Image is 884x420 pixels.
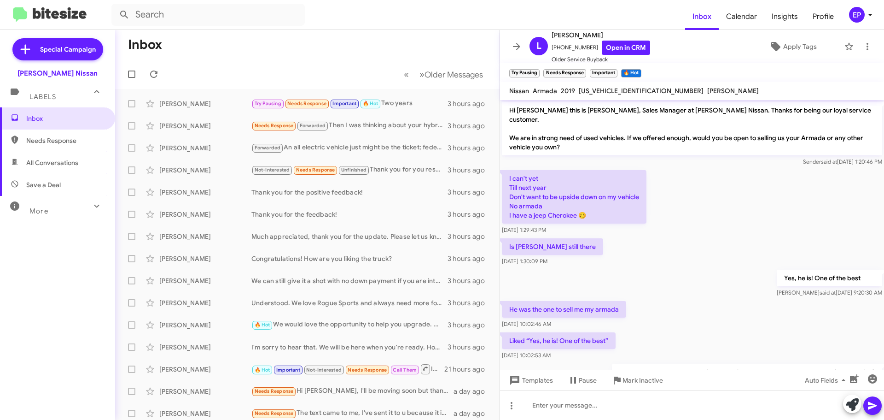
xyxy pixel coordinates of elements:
span: Inbox [26,114,105,123]
small: Needs Response [543,69,586,77]
small: Try Pausing [509,69,540,77]
span: said at [820,289,836,296]
div: 3 hours ago [448,143,492,153]
span: Templates [507,372,553,389]
button: Auto Fields [797,372,856,389]
span: [DATE] 10:02:46 AM [502,320,551,327]
span: Try Pausing [255,101,281,106]
div: [PERSON_NAME] [159,121,251,130]
span: Needs Response [287,101,326,106]
div: [PERSON_NAME] [159,232,251,241]
div: 3 hours ago [448,121,492,130]
span: [PERSON_NAME] [552,30,650,41]
div: 3 hours ago [448,99,492,108]
small: Important [590,69,617,77]
span: Older Messages [425,70,483,80]
span: [DATE] 1:29:43 PM [502,226,546,233]
span: All Conversations [26,158,78,167]
span: « [404,69,409,80]
a: Profile [805,3,841,30]
a: Calendar [719,3,764,30]
a: Open in CRM [602,41,650,55]
p: I can't yet Till next year Don't want to be upside down on my vehicle No armada I have a jeep Che... [502,170,646,224]
div: Thank you for the feedback! [251,210,448,219]
span: Nissan [509,87,529,95]
span: Inbox [685,3,719,30]
div: 3 hours ago [448,254,492,263]
span: Forwarded [252,144,283,153]
span: Unfinished [341,167,366,173]
span: [PERSON_NAME] [707,87,759,95]
span: 2019 [561,87,575,95]
span: Needs Response [296,167,335,173]
span: [PHONE_NUMBER] [552,41,650,55]
span: Not-Interested [255,167,290,173]
div: [PERSON_NAME] [159,365,251,374]
span: Needs Response [26,136,105,145]
div: Understood. We love Rogue Sports and always need more for inventory. When she is home next, would... [251,298,448,308]
span: More [29,207,48,215]
div: [PERSON_NAME] [159,254,251,263]
div: [PERSON_NAME] [159,387,251,396]
a: Special Campaign [12,38,103,60]
span: Special Campaign [40,45,96,54]
button: Next [414,65,489,84]
p: Is [PERSON_NAME] still there [502,238,603,255]
span: Mark Inactive [622,372,663,389]
span: [DATE] 10:02:53 AM [502,352,551,359]
div: [PERSON_NAME] [159,343,251,352]
span: Call Them [393,367,417,373]
div: EP [849,7,865,23]
span: Needs Response [255,410,294,416]
div: [PERSON_NAME] [159,409,251,418]
div: Much appreciated, thank you for the update. Please let us know if there is anything we can help y... [251,232,448,241]
div: 3 hours ago [448,298,492,308]
button: Previous [398,65,414,84]
div: The text came to me, I've sent it to u because it is ur car. 15 minutes at the y tonight please. [251,408,454,419]
span: Save a Deal [26,180,61,189]
div: 21 hours ago [444,365,492,374]
button: Mark Inactive [604,372,670,389]
span: Needs Response [255,388,294,394]
div: [PERSON_NAME] [159,276,251,285]
span: Important [276,367,300,373]
div: Thank you for you response, and thank you for your business! [251,165,448,175]
div: [PERSON_NAME] [159,143,251,153]
p: Yes, he is! One of the best [777,270,882,286]
span: Older Service Buyback [552,55,650,64]
div: [PERSON_NAME] [159,320,251,330]
div: Thank you for the positive feedback! [251,188,448,197]
div: We would love the opportunity to help you upgrade. Do you have a day in mind that works best for ... [251,319,448,330]
span: Not-Interested [306,367,342,373]
span: Needs Response [348,367,387,373]
small: 🔥 Hot [621,69,641,77]
div: [PERSON_NAME] [159,188,251,197]
div: a day ago [454,387,492,396]
input: Search [111,4,305,26]
span: Labels [29,93,56,101]
span: Needs Response [255,123,294,129]
div: Inbound Call [251,363,444,375]
span: Sender [DATE] 1:20:46 PM [803,158,882,165]
span: Apply Tags [783,38,817,55]
a: Insights [764,3,805,30]
span: 🔥 Hot [255,367,270,373]
span: Armada [533,87,557,95]
span: 🔥 Hot [255,322,270,328]
button: EP [841,7,874,23]
div: 3 hours ago [448,276,492,285]
div: An all electric vehicle just might be the ticket; federal tax credit ends this month and I think ... [251,142,448,153]
button: Apply Tags [745,38,840,55]
nav: Page navigation example [399,65,489,84]
div: 3 hours ago [448,210,492,219]
span: » [419,69,425,80]
p: Liked “Yes, he is! One of the best” [502,332,616,349]
span: 🔥 Hot [363,101,378,106]
div: 3 hours ago [448,343,492,352]
div: Congratulations! How are you liking the truck? [251,254,448,263]
div: [PERSON_NAME] Nissan [17,69,98,78]
span: [US_VEHICLE_IDENTIFICATION_NUMBER] [579,87,704,95]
